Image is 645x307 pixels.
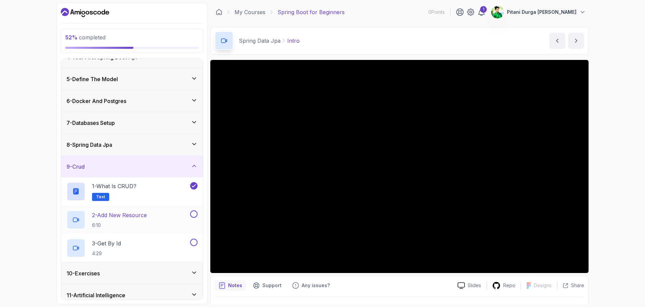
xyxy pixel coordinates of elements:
[61,90,203,112] button: 6-Docker And Postgres
[210,60,589,273] iframe: 1 - Intro
[287,37,300,45] p: Intro
[507,9,576,15] p: Pitani Durga [PERSON_NAME]
[503,282,515,289] p: Repo
[302,282,330,289] p: Any issues?
[61,134,203,156] button: 8-Spring Data Jpa
[487,281,521,290] a: Repo
[234,8,265,16] a: My Courses
[67,119,115,127] h3: 7 - Databases Setup
[534,282,552,289] p: Designs
[239,37,281,45] p: Spring Data Jpa
[452,282,486,289] a: Slides
[477,8,485,16] a: 1
[65,34,105,41] span: completed
[67,210,198,229] button: 2-Add New Resource6:10
[557,282,584,289] button: Share
[549,33,565,49] button: previous content
[67,141,112,149] h3: 8 - Spring Data Jpa
[491,5,586,19] button: user profile imagePitani Durga [PERSON_NAME]
[61,263,203,284] button: 10-Exercises
[61,68,203,90] button: 5-Define The Model
[67,269,100,277] h3: 10 - Exercises
[67,163,85,171] h3: 9 - Crud
[491,6,504,19] img: user profile image
[277,8,345,16] p: Spring Boot for Beginners
[468,282,481,289] p: Slides
[216,9,222,15] a: Dashboard
[96,194,105,200] span: Text
[61,284,203,306] button: 11-Artificial Intelligence
[67,182,198,201] button: 1-What is CRUD?Text
[228,282,242,289] p: Notes
[67,75,118,83] h3: 5 - Define The Model
[428,9,445,15] p: 0 Points
[480,6,487,13] div: 1
[249,280,286,291] button: Support button
[92,239,121,247] p: 3 - Get By Id
[92,250,121,257] p: 4:29
[61,112,203,134] button: 7-Databases Setup
[571,282,584,289] p: Share
[92,222,147,229] p: 6:10
[215,280,246,291] button: notes button
[65,34,78,41] span: 52 %
[61,7,109,18] a: Dashboard
[67,291,125,299] h3: 11 - Artificial Intelligence
[262,282,282,289] p: Support
[568,33,584,49] button: next content
[61,156,203,177] button: 9-Crud
[92,182,136,190] p: 1 - What is CRUD?
[288,280,334,291] button: Feedback button
[67,239,198,258] button: 3-Get By Id4:29
[67,97,126,105] h3: 6 - Docker And Postgres
[92,211,147,219] p: 2 - Add New Resource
